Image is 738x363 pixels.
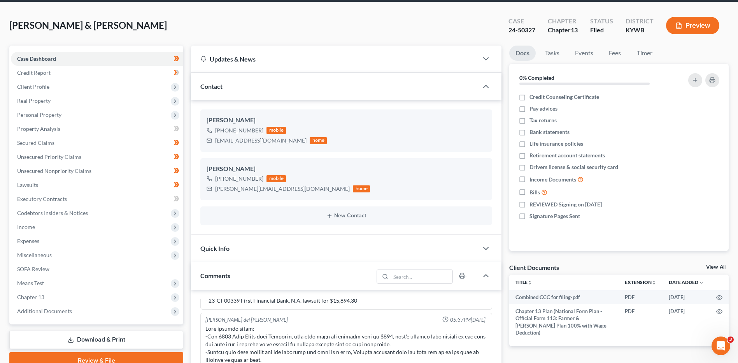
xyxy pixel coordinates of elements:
[17,280,44,286] span: Means Test
[17,83,49,90] span: Client Profile
[310,137,327,144] div: home
[17,196,67,202] span: Executory Contracts
[669,279,704,285] a: Date Added expand_more
[11,52,183,66] a: Case Dashboard
[17,181,38,188] span: Lawsuits
[9,331,183,349] a: Download & Print
[200,272,230,279] span: Comments
[207,213,486,219] button: New Contact
[509,290,619,304] td: Combined CCC for filing-pdf
[353,185,370,192] div: home
[528,280,532,285] i: unfold_more
[266,127,286,134] div: mobile
[17,167,91,174] span: Unsecured Nonpriority Claims
[207,164,486,174] div: [PERSON_NAME]
[625,279,656,285] a: Extensionunfold_more
[529,176,576,183] span: Income Documents
[11,136,183,150] a: Secured Claims
[17,224,35,230] span: Income
[529,93,599,101] span: Credit Counseling Certificate
[11,178,183,192] a: Lawsuits
[529,105,557,113] span: Pay advices
[215,185,350,193] div: [PERSON_NAME][EMAIL_ADDRESS][DOMAIN_NAME]
[529,128,570,136] span: Bank statements
[569,46,600,61] a: Events
[17,238,39,244] span: Expenses
[207,116,486,125] div: [PERSON_NAME]
[631,46,659,61] a: Timer
[548,26,578,35] div: Chapter
[450,316,486,324] span: 05:37PM[DATE]
[529,152,605,159] span: Retirement account statements
[712,337,730,355] iframe: Intercom live chat
[17,97,51,104] span: Real Property
[529,212,580,220] span: Signature Pages Sent
[548,17,578,26] div: Chapter
[17,111,61,118] span: Personal Property
[508,17,535,26] div: Case
[663,304,710,340] td: [DATE]
[17,125,60,132] span: Property Analysis
[9,19,167,31] span: [PERSON_NAME] & [PERSON_NAME]
[663,290,710,304] td: [DATE]
[11,150,183,164] a: Unsecured Priority Claims
[11,164,183,178] a: Unsecured Nonpriority Claims
[590,17,613,26] div: Status
[215,175,263,183] div: [PHONE_NUMBER]
[17,252,52,258] span: Miscellaneous
[200,83,223,90] span: Contact
[17,69,51,76] span: Credit Report
[519,74,554,81] strong: 0% Completed
[509,46,536,61] a: Docs
[17,139,54,146] span: Secured Claims
[666,17,719,34] button: Preview
[200,245,230,252] span: Quick Info
[508,26,535,35] div: 24-50327
[509,263,559,271] div: Client Documents
[529,140,583,148] span: Life insurance policies
[200,55,469,63] div: Updates & News
[515,279,532,285] a: Titleunfold_more
[571,26,578,33] span: 13
[529,201,602,208] span: REVIEWED Signing on [DATE]
[529,189,540,196] span: Bills
[215,137,307,144] div: [EMAIL_ADDRESS][DOMAIN_NAME]
[17,308,72,314] span: Additional Documents
[509,304,619,340] td: Chapter 13 Plan (National Form Plan - Official Form 113: Farmer & [PERSON_NAME] Plan 100% with Wa...
[727,337,734,343] span: 3
[391,270,452,283] input: Search...
[529,163,618,171] span: Drivers license & social security card
[205,316,288,324] div: [PERSON_NAME] del [PERSON_NAME]
[699,280,704,285] i: expand_more
[215,127,263,134] div: [PHONE_NUMBER]
[17,266,49,272] span: SOFA Review
[11,192,183,206] a: Executory Contracts
[17,153,81,160] span: Unsecured Priority Claims
[17,55,56,62] span: Case Dashboard
[11,66,183,80] a: Credit Report
[626,17,654,26] div: District
[266,175,286,182] div: mobile
[603,46,628,61] a: Fees
[706,264,726,270] a: View All
[652,280,656,285] i: unfold_more
[11,122,183,136] a: Property Analysis
[529,116,557,124] span: Tax returns
[619,290,663,304] td: PDF
[590,26,613,35] div: Filed
[17,294,44,300] span: Chapter 13
[17,210,88,216] span: Codebtors Insiders & Notices
[11,262,183,276] a: SOFA Review
[619,304,663,340] td: PDF
[626,26,654,35] div: KYWB
[539,46,566,61] a: Tasks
